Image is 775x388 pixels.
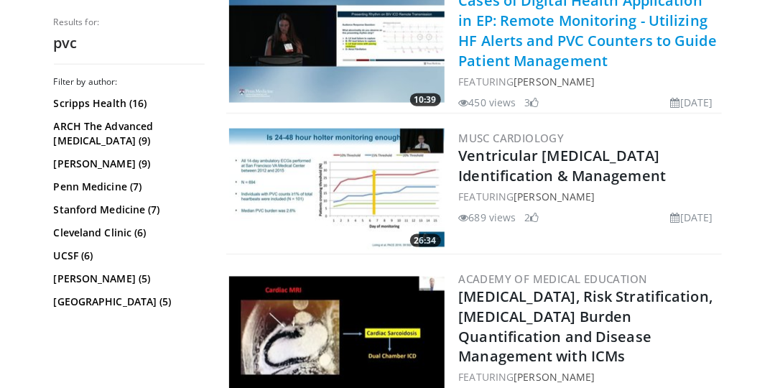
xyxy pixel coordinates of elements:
[525,210,539,225] li: 2
[229,129,445,251] a: 26:34
[459,210,516,225] li: 689 views
[459,370,719,385] div: FEATURING
[54,76,205,88] h3: Filter by author:
[410,93,441,106] span: 10:39
[54,119,201,148] a: ARCH The Advanced [MEDICAL_DATA] (9)
[54,249,201,263] a: UCSF (6)
[459,74,719,89] div: FEATURING
[229,129,445,251] img: 18c06185-153e-4343-8e04-6dc6d9ad022c.300x170_q85_crop-smart_upscale.jpg
[54,295,201,309] a: [GEOGRAPHIC_DATA] (5)
[514,75,595,88] a: [PERSON_NAME]
[671,95,713,110] li: [DATE]
[54,203,201,217] a: Stanford Medicine (7)
[514,371,595,384] a: [PERSON_NAME]
[54,226,201,240] a: Cleveland Clinic (6)
[459,131,565,145] a: MUSC Cardiology
[459,287,713,366] a: [MEDICAL_DATA], Risk Stratification, [MEDICAL_DATA] Burden Quantification and Disease Management ...
[410,234,441,247] span: 26:34
[54,17,205,28] p: Results for:
[671,210,713,225] li: [DATE]
[459,272,648,286] a: Academy of Medical Education
[525,95,539,110] li: 3
[459,95,516,110] li: 450 views
[54,96,201,111] a: Scripps Health (16)
[54,34,205,52] h2: pvc
[514,190,595,203] a: [PERSON_NAME]
[459,146,667,185] a: Ventricular [MEDICAL_DATA] Identification & Management
[54,157,201,171] a: [PERSON_NAME] (9)
[54,272,201,286] a: [PERSON_NAME] (5)
[459,189,719,204] div: FEATURING
[54,180,201,194] a: Penn Medicine (7)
